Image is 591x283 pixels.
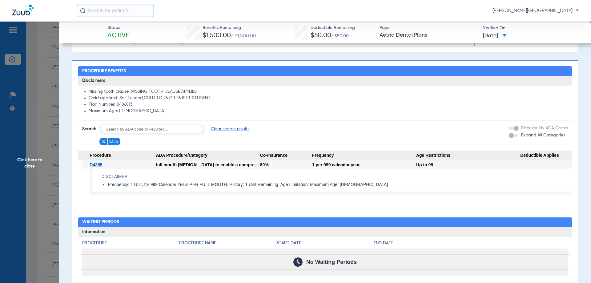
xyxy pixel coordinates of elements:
[12,5,34,15] img: Zuub Logo
[492,8,579,14] span: [PERSON_NAME][GEOGRAPHIC_DATA]
[89,95,568,101] li: Child age limit: Self Funded,CHLD TO 26 OR 26 IF FT STUDENT
[521,133,565,137] span: Expand All Categories
[380,31,478,39] span: Aetna Dental Plans
[306,259,357,265] span: No Waiting Periods
[276,240,374,246] h4: Start Date
[80,8,86,14] img: Search Icon
[293,257,303,267] img: Calendar
[203,32,231,39] span: $1,500.00
[82,126,96,132] span: Search
[311,32,331,39] span: $50.00
[374,240,568,246] h4: End Date
[483,32,507,40] span: [DATE]
[109,139,118,145] span: 4355
[82,240,179,246] h4: Procedure
[231,34,256,38] span: / $1,500.00
[90,162,102,167] span: D4355
[179,240,276,249] app-breakdown-title: Procedure Name
[78,227,573,237] h3: Information
[102,139,106,144] img: x.svg
[520,151,572,160] span: Deductible Applies
[77,5,154,17] input: Search for patients
[78,66,573,76] h2: Procedure Benefits
[108,182,572,188] li: Frequency: 1 Unit, for 999 Calendar Years PER FULL MOUTH. History: 1 Unit Remaining. Age Limitati...
[374,240,568,249] app-breakdown-title: End Date
[260,151,312,160] span: Co-Insurance
[560,253,591,283] iframe: Chat Widget
[156,151,260,160] span: ADA Procedure/Category
[520,125,568,131] label: Filter for My ADA Codes
[380,25,478,31] span: Payer
[100,125,203,133] input: Search by ADA code or keyword…
[416,160,520,169] div: Up to 99
[78,217,573,227] h2: Waiting Periods
[156,160,260,169] div: full mouth [MEDICAL_DATA] to enable a comprehensive evaluation and diagnosis on a subsequent visit
[179,240,276,246] h4: Procedure Name
[89,89,568,95] li: Missing tooth clause: MISSING TOOTH CLAUSE APPLIES
[331,34,349,38] span: / $50.00
[78,76,573,86] h3: Disclaimers
[260,160,312,169] div: 80%
[89,108,568,114] li: Maximum Age: [DEMOGRAPHIC_DATA]
[78,151,156,160] span: Procedure
[416,151,520,160] span: Age Restrictions
[86,160,90,169] span: -
[276,240,374,249] app-breakdown-title: Start Date
[483,25,581,31] span: Verified On
[311,25,355,31] span: Deductible Remaining
[312,160,416,169] div: 1 per 999 calendar year
[89,102,568,107] li: Plan Number: 0486813
[107,25,129,31] span: Status
[107,31,129,40] span: Active
[203,25,256,31] span: Benefits Remaining
[82,240,179,249] app-breakdown-title: Procedure
[312,151,416,160] span: Frequency
[101,173,572,180] h4: Disclaimer
[211,126,249,132] span: Clear search results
